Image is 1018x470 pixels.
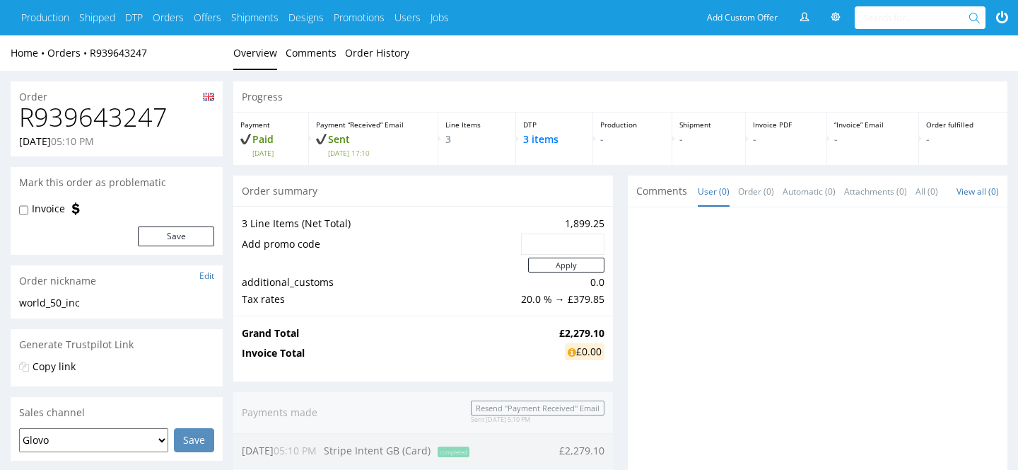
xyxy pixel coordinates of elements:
td: 20.0 % → £379.85 [517,291,604,308]
div: Mark this order as problematic [11,167,223,198]
a: Order (0) [738,176,774,207]
button: Save [138,227,214,246]
td: 0.0 [517,274,604,291]
a: Offers [194,11,221,25]
img: icon-invoice-flag.svg [69,202,83,216]
a: Add Custom Offer [699,6,785,29]
strong: £2,279.10 [559,326,604,340]
a: DTP [125,11,143,25]
p: Shipment [679,120,739,130]
a: R939643247 [90,46,147,59]
p: [DATE] [19,134,94,149]
div: Order [11,81,223,104]
div: Progress [233,81,1007,113]
p: Sent [316,132,431,158]
a: Overview [233,35,277,70]
div: £0.00 [565,343,604,360]
p: Payment [240,120,301,130]
strong: Invoice Total [242,346,305,360]
a: Shipments [231,11,279,25]
p: Line Items [445,120,508,130]
button: Apply [528,258,604,273]
p: Order fulfilled [926,120,1001,130]
p: DTP [523,120,586,130]
a: Orders [153,11,184,25]
div: Order nickname [11,265,223,297]
p: - [679,132,739,147]
a: View all (0) [956,185,999,197]
p: Production [600,120,665,130]
p: Payment “Received” Email [316,120,431,130]
td: additional_customs [242,274,517,291]
h1: R939643247 [19,103,214,132]
div: Order summary [233,176,613,207]
a: All (0) [915,176,938,207]
p: - [753,132,819,147]
input: Save [174,428,214,452]
a: User (0) [698,176,730,207]
span: [DATE] 17:10 [328,148,431,158]
a: Orders [47,46,90,59]
div: Generate Trustpilot Link [11,329,223,360]
td: 3 Line Items (Net Total) [242,215,517,232]
span: [DATE] [252,148,301,158]
a: Shipped [79,11,115,25]
a: Automatic (0) [783,176,836,207]
a: Users [394,11,421,25]
a: Home [11,46,47,59]
span: Comments [636,184,687,198]
p: - [600,132,665,147]
a: Jobs [431,11,449,25]
img: gb-5d72c5a8bef80fca6f99f476e15ec95ce2d5e5f65c6dab9ee8e56348be0d39fc.png [203,93,214,101]
a: Promotions [334,11,385,25]
p: - [834,132,911,147]
a: Copy link [33,360,76,373]
p: 3 items [523,132,586,147]
td: Add promo code [242,232,517,256]
strong: Grand Total [242,326,299,340]
p: - [926,132,1001,147]
p: 3 [445,132,508,147]
a: Order History [345,35,409,70]
input: Search for... [863,6,971,29]
div: world_50_inc [19,296,214,310]
td: 1,899.25 [517,215,604,232]
td: Tax rates [242,291,517,308]
a: Attachments (0) [844,176,907,207]
div: Sales channel [11,397,223,428]
p: “Invoice” Email [834,120,911,130]
a: Designs [288,11,324,25]
label: Invoice [32,202,65,216]
a: Edit [199,270,214,282]
p: Invoice PDF [753,120,819,130]
p: Paid [240,132,301,158]
span: 05:10 PM [51,134,94,148]
a: Production [21,11,69,25]
a: Comments [286,35,337,70]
